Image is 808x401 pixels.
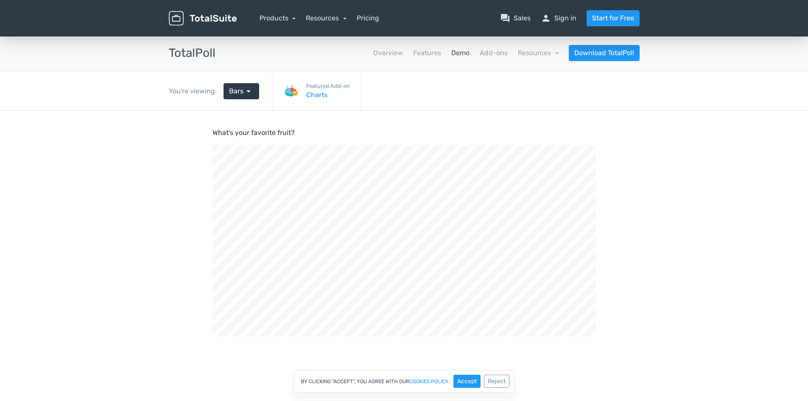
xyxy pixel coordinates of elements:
[357,13,379,23] a: Pricing
[453,375,481,388] button: Accept
[587,10,640,26] a: Start for Free
[413,48,441,58] a: Features
[541,13,576,23] a: personSign in
[243,86,254,96] span: arrow_drop_down
[229,86,243,96] span: Bars
[212,17,596,27] p: What's your favorite fruit?
[260,14,296,22] a: Products
[500,13,531,23] a: question_answerSales
[169,86,224,96] div: You're viewing:
[373,48,403,58] a: Overview
[541,13,551,23] span: person
[484,375,509,388] button: Reject
[569,45,640,61] a: Download TotalPoll
[480,48,508,58] a: Add-ons
[169,47,215,60] h3: TotalPoll
[306,90,350,100] a: Charts
[306,82,350,90] small: Featured Add-on
[409,379,449,384] a: cookies policy
[294,370,514,393] div: By clicking "Accept", you agree with our .
[500,13,510,23] span: question_answer
[451,48,470,58] a: Demo
[518,49,559,57] a: Resources
[306,14,347,22] a: Resources
[169,11,237,26] img: TotalSuite for WordPress
[224,83,259,99] a: Bars arrow_drop_down
[282,83,299,100] img: Charts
